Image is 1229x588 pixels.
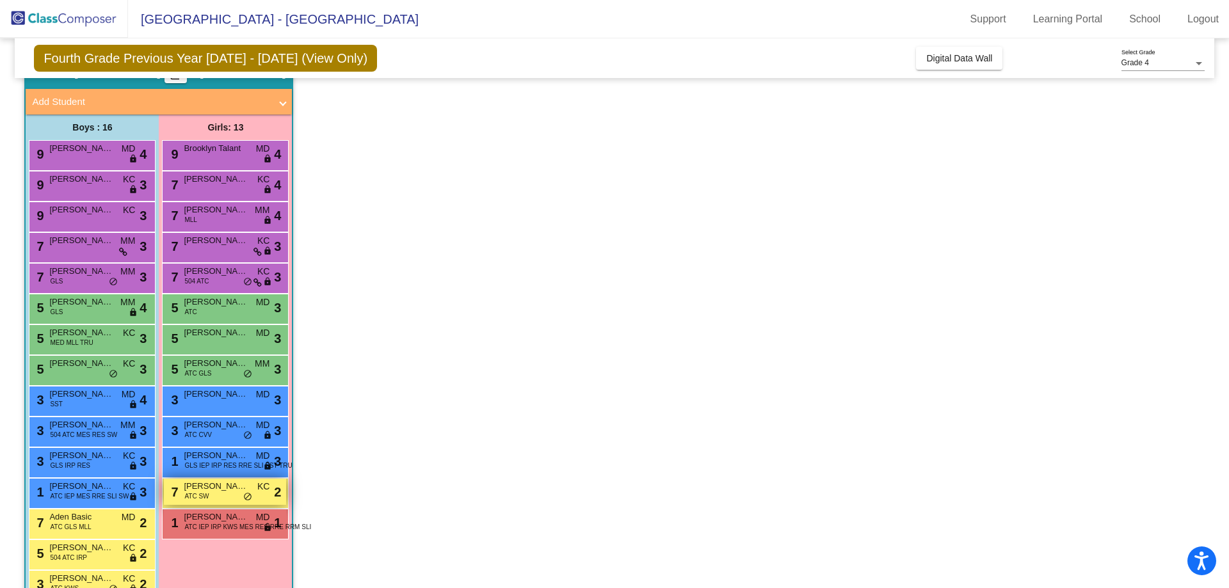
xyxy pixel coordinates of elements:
a: Learning Portal [1023,9,1113,29]
span: MED MLL TRU [50,338,93,347]
span: ATC IEP MES RRE SLI SW [50,491,129,501]
span: 5 [168,331,178,346]
span: 3 [140,360,147,379]
span: KC [123,449,135,463]
span: 5 [33,362,44,376]
span: do_not_disturb_alt [243,492,252,502]
span: GLS [50,307,63,317]
span: 9 [168,147,178,161]
span: 7 [33,270,44,284]
span: MM [120,234,135,248]
span: [PERSON_NAME] [49,142,113,155]
span: 1 [33,485,44,499]
span: 9 [33,209,44,223]
span: Fourth Grade Previous Year [DATE] - [DATE] (View Only) [34,45,377,72]
span: lock [129,154,138,164]
span: 3 [274,329,281,348]
span: 9 [33,178,44,192]
span: [PERSON_NAME] [184,388,248,401]
span: do_not_disturb_alt [243,369,252,379]
span: MM [120,296,135,309]
span: 3 [140,329,147,348]
span: 3 [274,421,281,440]
span: 3 [274,390,281,409]
span: SST [50,399,62,409]
span: do_not_disturb_alt [243,277,252,287]
span: lock [263,185,272,195]
span: 3 [140,267,147,287]
span: [PERSON_NAME] [184,357,248,370]
span: 4 [140,145,147,164]
span: [PERSON_NAME] [184,265,248,278]
span: 2 [274,482,281,502]
span: 5 [33,331,44,346]
span: [PERSON_NAME] [49,234,113,247]
span: [PERSON_NAME] [184,480,248,493]
span: 1 [274,513,281,532]
span: MD [256,142,270,155]
span: [PERSON_NAME] [49,572,113,585]
span: lock [129,308,138,318]
span: GLS IRP RES [50,461,90,470]
span: lock [129,400,138,410]
div: Girls: 13 [159,115,292,140]
span: 3 [168,424,178,438]
span: Digital Data Wall [926,53,992,63]
span: KC [257,480,269,493]
span: [PERSON_NAME] [49,449,113,462]
span: 3 [140,421,147,440]
mat-panel-title: Add Student [32,95,270,109]
div: Boys : 16 [26,115,159,140]
span: 3 [274,298,281,317]
span: lock [129,492,138,502]
span: KC [123,173,135,186]
span: lock [263,277,272,287]
span: KC [123,203,135,217]
span: MD [122,511,136,524]
span: [PERSON_NAME] [49,296,113,308]
span: ATC GLS [184,369,211,378]
span: 7 [168,209,178,223]
span: KC [123,541,135,555]
span: [GEOGRAPHIC_DATA] - [GEOGRAPHIC_DATA] [128,9,419,29]
span: KC [257,173,269,186]
span: MLL [184,215,197,225]
span: lock [129,553,138,564]
span: MD [122,142,136,155]
span: 4 [274,175,281,195]
span: KC [123,480,135,493]
span: Aden Basic [49,511,113,523]
span: 3 [274,267,281,287]
span: 504 ATC MES RES SW [50,430,117,440]
span: [PERSON_NAME] [49,388,113,401]
span: [PERSON_NAME] [49,203,113,216]
span: do_not_disturb_alt [109,277,118,287]
span: 9 [33,147,44,161]
span: [PERSON_NAME] [184,234,248,247]
span: do_not_disturb_alt [109,369,118,379]
span: MM [255,357,269,370]
span: 3 [274,360,281,379]
span: [PERSON_NAME] [49,173,113,186]
span: 3 [140,206,147,225]
span: ATC IEP IRP KWS MES RES RRE RRM SLI [184,522,311,532]
span: MM [120,418,135,432]
span: [PERSON_NAME] [184,296,248,308]
span: MD [256,449,270,463]
a: Support [960,9,1016,29]
span: KC [123,357,135,370]
span: 504 ATC IRP [50,553,87,562]
span: KC [257,234,269,248]
span: 3 [274,237,281,256]
span: lock [263,246,272,257]
span: 3 [33,454,44,468]
span: [PERSON_NAME] [184,203,248,216]
span: KC [257,265,269,278]
span: lock [263,523,272,533]
span: 3 [140,237,147,256]
span: 5 [168,301,178,315]
span: 2 [140,513,147,532]
span: MD [256,388,270,401]
span: 7 [168,178,178,192]
span: Grade 4 [1121,58,1149,67]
